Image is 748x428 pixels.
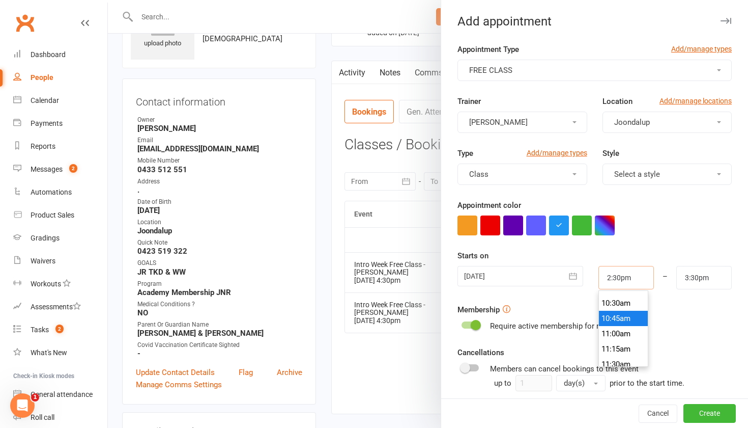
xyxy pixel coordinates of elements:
[490,320,632,332] div: Require active membership for members?
[599,311,648,326] li: 10:45am
[13,89,107,112] a: Calendar
[659,95,732,106] a: Add/manage locations
[31,303,81,311] div: Assessments
[614,170,660,179] span: Select a style
[31,142,55,150] div: Reports
[527,147,587,158] a: Add/manage types
[12,10,38,36] a: Clubworx
[13,341,107,364] a: What's New
[69,164,77,173] span: 2
[31,73,53,82] div: People
[31,280,61,288] div: Workouts
[13,181,107,204] a: Automations
[13,383,107,406] a: General attendance kiosk mode
[31,188,72,196] div: Automations
[13,112,107,135] a: Payments
[602,95,632,108] label: Location
[653,266,677,289] div: –
[602,112,732,133] button: Joondalup
[599,326,648,341] li: 11:00am
[469,66,512,75] span: FREE CLASS
[31,50,66,59] div: Dashboard
[599,296,648,311] li: 10:30am
[13,204,107,227] a: Product Sales
[31,349,67,357] div: What's New
[13,250,107,273] a: Waivers
[602,164,732,185] button: Select a style
[457,199,521,211] label: Appointment color
[457,346,504,359] label: Cancellations
[13,43,107,66] a: Dashboard
[457,164,587,185] button: Class
[13,296,107,318] a: Assessments
[457,112,587,133] button: [PERSON_NAME]
[31,257,55,265] div: Waivers
[31,96,59,104] div: Calendar
[31,326,49,334] div: Tasks
[564,379,585,388] span: day(s)
[31,211,74,219] div: Product Sales
[457,43,519,56] label: Appointment Type
[13,135,107,158] a: Reports
[31,234,60,242] div: Gradings
[610,379,684,388] span: prior to the start time.
[602,147,619,159] label: Style
[683,405,736,423] button: Create
[469,118,528,127] span: [PERSON_NAME]
[55,325,64,333] span: 2
[671,43,732,55] a: Add/manage types
[614,118,650,127] span: Joondalup
[13,318,107,341] a: Tasks 2
[13,66,107,89] a: People
[457,250,488,262] label: Starts on
[441,14,748,29] div: Add appointment
[469,170,488,179] span: Class
[494,375,606,391] div: up to
[639,405,677,423] button: Cancel
[556,375,606,391] button: day(s)
[457,95,481,108] label: Trainer
[599,341,648,357] li: 11:15am
[31,119,63,127] div: Payments
[13,227,107,250] a: Gradings
[31,413,54,421] div: Roll call
[10,393,35,418] iframe: Intercom live chat
[31,165,63,173] div: Messages
[457,304,500,316] label: Membership
[13,273,107,296] a: Workouts
[457,147,473,159] label: Type
[13,158,107,181] a: Messages 2
[490,363,732,391] div: Members can cancel bookings to this event
[457,60,732,81] button: FREE CLASS
[599,357,648,372] li: 11:30am
[31,393,39,402] span: 1
[31,390,93,398] div: General attendance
